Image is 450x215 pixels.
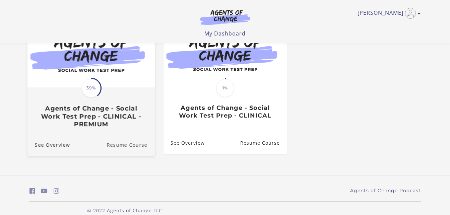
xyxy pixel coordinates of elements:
a: https://www.youtube.com/c/AgentsofChangeTestPrepbyMeaganMitchell (Open in a new window) [41,186,48,196]
a: https://www.instagram.com/agentsofchangeprep/ (Open in a new window) [54,186,59,196]
a: My Dashboard [204,30,246,37]
a: Agents of Change - Social Work Test Prep - CLINICAL - PREMIUM: Resume Course [107,133,155,156]
p: © 2022 Agents of Change LLC [29,207,220,214]
i: https://www.facebook.com/groups/aswbtestprep (Open in a new window) [29,188,35,194]
h3: Agents of Change - Social Work Test Prep - CLINICAL - PREMIUM [35,104,147,128]
a: https://www.facebook.com/groups/aswbtestprep (Open in a new window) [29,186,35,196]
a: Agents of Change - Social Work Test Prep - CLINICAL: See Overview [164,132,205,154]
img: Agents of Change Logo [193,9,257,25]
i: https://www.youtube.com/c/AgentsofChangeTestPrepbyMeaganMitchell (Open in a new window) [41,188,48,194]
i: https://www.instagram.com/agentsofchangeprep/ (Open in a new window) [54,188,59,194]
a: Agents of Change Podcast [350,187,421,194]
span: 39% [82,79,101,97]
span: 1% [216,79,234,97]
h3: Agents of Change - Social Work Test Prep - CLINICAL [171,104,279,119]
a: Toggle menu [358,8,417,19]
a: Agents of Change - Social Work Test Prep - CLINICAL: Resume Course [240,132,286,154]
a: Agents of Change - Social Work Test Prep - CLINICAL - PREMIUM: See Overview [27,133,70,156]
